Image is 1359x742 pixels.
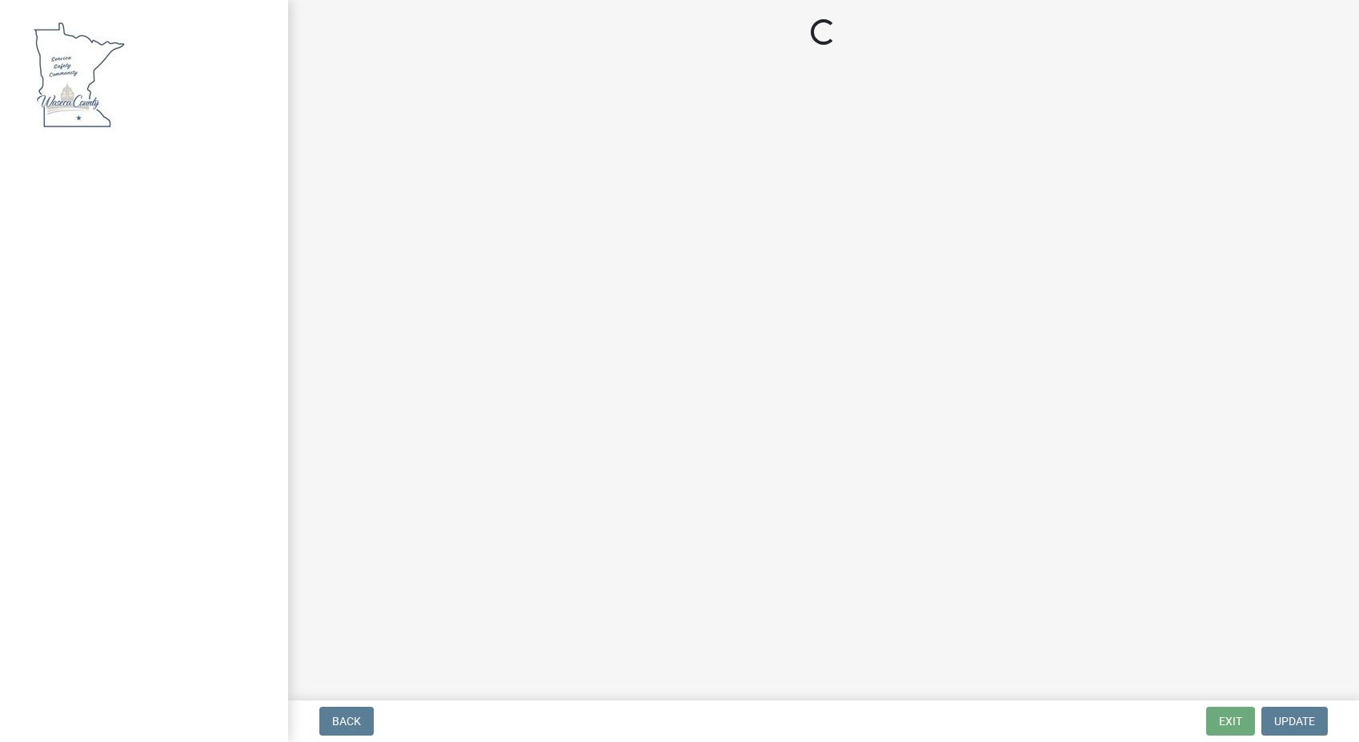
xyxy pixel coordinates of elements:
span: Back [332,715,361,728]
button: Exit [1206,707,1255,736]
span: Update [1274,715,1315,728]
img: Waseca County, Minnesota [32,17,126,131]
button: Update [1261,707,1328,736]
button: Back [319,707,374,736]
